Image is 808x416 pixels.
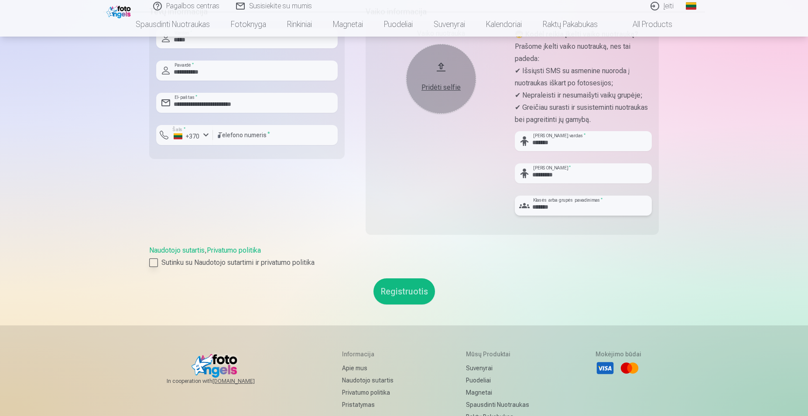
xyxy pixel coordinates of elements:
span: In cooperation with [167,378,276,385]
img: /fa2 [106,3,133,18]
div: +370 [174,132,200,141]
a: Kalendoriai [476,12,532,37]
div: Pridėti selfie [415,82,467,93]
a: Spausdinti nuotraukas [466,399,529,411]
a: Naudotojo sutartis [342,374,400,386]
p: ✔ Nepraleisti ir nesumaišyti vaikų grupėje; [515,89,652,101]
h5: Mūsų produktai [466,350,529,359]
button: Pridėti selfie [406,44,476,114]
a: Rinkiniai [277,12,322,37]
a: Suvenyrai [466,362,529,374]
a: Fotoknyga [220,12,277,37]
a: Privatumo politika [342,386,400,399]
div: , [149,245,659,268]
li: Mastercard [620,359,639,378]
a: Puodeliai [373,12,423,37]
a: Apie mus [342,362,400,374]
label: Šalis [170,126,188,133]
li: Visa [596,359,615,378]
a: Puodeliai [466,374,529,386]
label: Sutinku su Naudotojo sutartimi ir privatumo politika [149,257,659,268]
a: Raktų pakabukas [532,12,608,37]
a: Privatumo politika [207,246,261,254]
a: Naudotojo sutartis [149,246,205,254]
button: Registruotis [373,278,435,304]
h5: Mokėjimo būdai [596,350,641,359]
a: Pristatymas [342,399,400,411]
p: ✔ Išsiųsti SMS su asmenine nuoroda į nuotraukas iškart po fotosesijos; [515,65,652,89]
a: [DOMAIN_NAME] [212,378,276,385]
h5: Informacija [342,350,400,359]
a: All products [608,12,683,37]
button: Šalis*+370 [156,125,213,145]
p: Prašome įkelti vaiko nuotrauką, nes tai padeda: [515,41,652,65]
a: Suvenyrai [423,12,476,37]
p: ✔ Greičiau surasti ir susisteminti nuotraukas bei pagreitinti jų gamybą. [515,101,652,126]
a: Spausdinti nuotraukas [125,12,220,37]
a: Magnetai [322,12,373,37]
a: Magnetai [466,386,529,399]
